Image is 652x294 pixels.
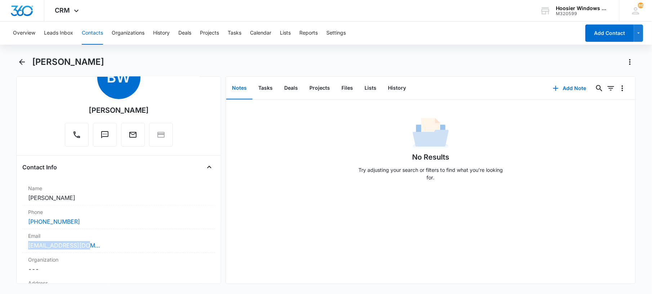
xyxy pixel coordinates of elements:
button: Deals [178,22,191,45]
button: Files [336,77,359,99]
label: Email [28,232,209,240]
div: Phone[PHONE_NUMBER] [22,205,215,229]
div: [PERSON_NAME] [89,105,149,116]
div: Email[EMAIL_ADDRESS][DOMAIN_NAME] [22,229,215,253]
div: Organization--- [22,253,215,276]
button: Add Contact [585,24,634,42]
button: Deals [278,77,304,99]
button: Close [204,161,215,173]
h1: No Results [412,152,449,162]
button: Reports [299,22,318,45]
button: Projects [200,22,219,45]
h4: Contact Info [22,163,57,171]
button: History [153,22,170,45]
label: Name [28,184,209,192]
dd: [PERSON_NAME] [28,193,209,202]
button: Settings [326,22,346,45]
a: [PHONE_NUMBER] [28,217,80,226]
dd: --- [28,265,209,273]
button: Actions [624,56,636,68]
button: Lists [280,22,291,45]
button: Contacts [82,22,103,45]
button: History [382,77,412,99]
button: Filters [605,83,617,94]
div: Name[PERSON_NAME] [22,182,215,205]
span: BW [97,56,140,99]
a: Email [121,134,145,140]
span: CRM [55,6,70,14]
button: Add Note [546,80,594,97]
label: Organization [28,256,209,263]
img: No Data [413,116,449,152]
button: Email [121,123,145,147]
button: Notes [226,77,253,99]
button: Organizations [112,22,144,45]
h1: [PERSON_NAME] [32,57,104,67]
button: Leads Inbox [44,22,73,45]
button: Text [93,123,117,147]
a: [EMAIL_ADDRESS][DOMAIN_NAME] [28,241,100,250]
label: Address [28,279,209,287]
button: Search... [594,83,605,94]
button: Tasks [253,77,278,99]
button: Call [65,123,89,147]
button: Back [16,56,27,68]
span: 86 [638,3,644,8]
p: Try adjusting your search or filters to find what you’re looking for. [355,166,506,181]
button: Projects [304,77,336,99]
button: Calendar [250,22,271,45]
a: Call [65,134,89,140]
button: Lists [359,77,382,99]
button: Overflow Menu [617,83,628,94]
button: Overview [13,22,35,45]
div: account name [556,5,609,11]
a: Text [93,134,117,140]
button: Tasks [228,22,241,45]
div: account id [556,11,609,16]
div: notifications count [638,3,644,8]
label: Phone [28,208,209,216]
